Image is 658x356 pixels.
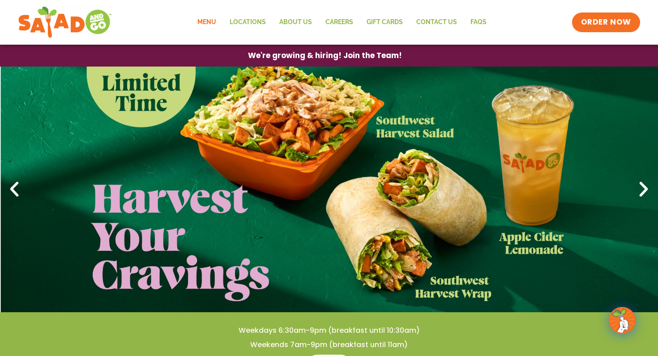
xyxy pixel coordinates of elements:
a: Careers [319,12,360,33]
h4: Weekdays 6:30am-9pm (breakfast until 10:30am) [18,326,640,335]
a: About Us [273,12,319,33]
span: ORDER NOW [581,17,631,28]
img: new-SAG-logo-768×292 [18,4,112,40]
nav: Menu [191,12,493,33]
a: FAQs [464,12,493,33]
a: GIFT CARDS [360,12,410,33]
a: Locations [223,12,273,33]
a: ORDER NOW [572,13,640,32]
h4: Weekends 7am-9pm (breakfast until 11am) [18,340,640,350]
a: Contact Us [410,12,464,33]
span: We're growing & hiring! Join the Team! [248,52,402,59]
a: We're growing & hiring! Join the Team! [235,45,415,66]
a: Menu [191,12,223,33]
